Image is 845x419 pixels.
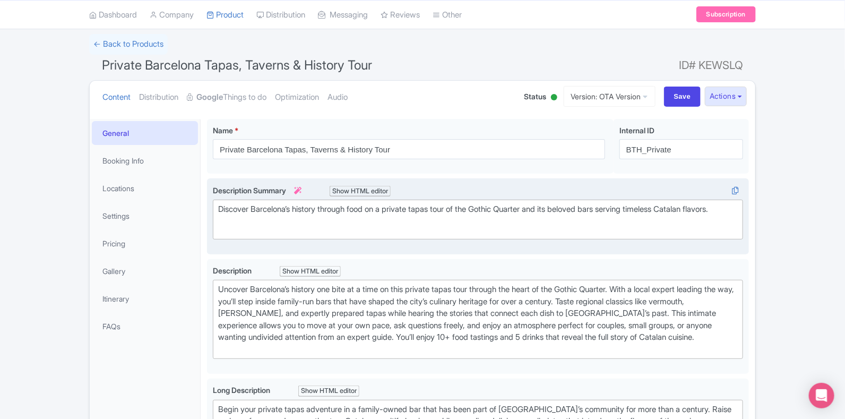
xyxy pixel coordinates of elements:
span: Status [524,91,547,102]
div: Active [549,90,559,106]
a: Distribution [139,81,178,114]
div: Uncover Barcelona’s history one bite at a time on this private tapas tour through the heart of th... [218,284,738,355]
span: Private Barcelona Tapas, Taverns & History Tour [102,57,372,73]
a: Settings [92,204,198,228]
a: Itinerary [92,287,198,311]
a: Booking Info [92,149,198,173]
input: Save [664,87,701,107]
div: Show HTML editor [280,266,341,277]
a: Audio [327,81,348,114]
a: GoogleThings to do [187,81,266,114]
a: Gallery [92,259,198,283]
a: Version: OTA Version [564,86,656,107]
div: Show HTML editor [330,186,391,197]
a: Content [102,81,131,114]
a: Locations [92,176,198,200]
a: Subscription [696,6,756,22]
strong: Google [196,91,223,104]
span: ID# KEWSLQ [679,55,743,76]
button: Actions [705,87,747,106]
div: Show HTML editor [298,386,359,397]
span: Name [213,126,233,135]
span: Internal ID [619,126,654,135]
div: Open Intercom Messenger [809,383,834,408]
a: Optimization [275,81,319,114]
span: Description [213,266,253,275]
span: Long Description [213,386,272,395]
a: Pricing [92,232,198,255]
a: General [92,121,198,145]
span: Description Summary [213,186,303,195]
a: ← Back to Products [89,34,168,55]
a: FAQs [92,314,198,338]
div: Discover Barcelona’s history through food on a private tapas tour of the Gothic Quarter and its b... [218,203,738,227]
